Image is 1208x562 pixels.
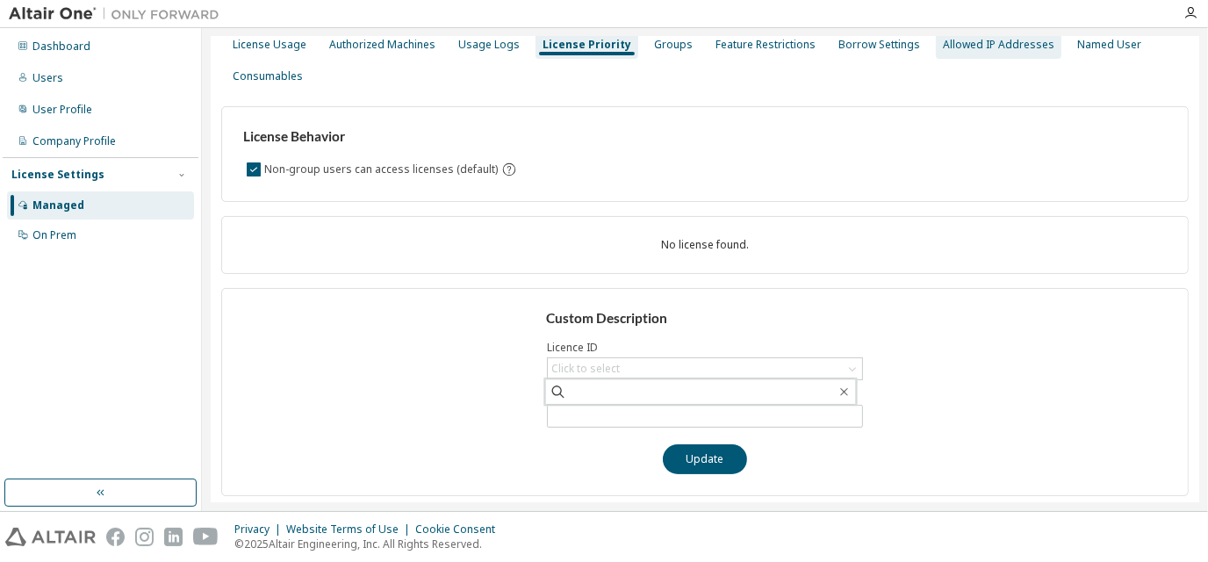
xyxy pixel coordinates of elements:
[32,71,63,85] div: Users
[715,38,816,52] div: Feature Restrictions
[233,69,303,83] div: Consumables
[32,134,116,148] div: Company Profile
[654,38,693,52] div: Groups
[9,5,228,23] img: Altair One
[135,528,154,546] img: instagram.svg
[234,522,286,537] div: Privacy
[1077,38,1141,52] div: Named User
[264,159,501,180] label: Non-group users can access licenses (default)
[663,444,747,474] button: Update
[32,103,92,117] div: User Profile
[243,238,1167,252] div: No license found.
[547,341,863,355] label: Licence ID
[286,522,415,537] div: Website Terms of Use
[543,38,631,52] div: License Priority
[838,38,920,52] div: Borrow Settings
[415,522,506,537] div: Cookie Consent
[548,358,862,379] div: Click to select
[329,38,435,52] div: Authorized Machines
[458,38,520,52] div: Usage Logs
[106,528,125,546] img: facebook.svg
[234,537,506,551] p: © 2025 Altair Engineering, Inc. All Rights Reserved.
[243,128,514,146] h3: License Behavior
[164,528,183,546] img: linkedin.svg
[943,38,1054,52] div: Allowed IP Addresses
[32,228,76,242] div: On Prem
[551,362,620,376] div: Click to select
[32,40,90,54] div: Dashboard
[32,198,84,213] div: Managed
[501,162,517,177] svg: By default any user not assigned to any group can access any license. Turn this setting off to di...
[5,528,96,546] img: altair_logo.svg
[193,528,219,546] img: youtube.svg
[546,310,865,328] h3: Custom Description
[233,38,306,52] div: License Usage
[11,168,104,182] div: License Settings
